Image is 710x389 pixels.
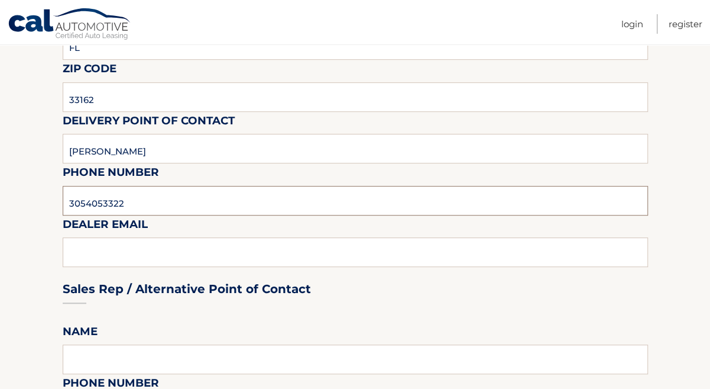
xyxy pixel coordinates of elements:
[63,282,311,297] h3: Sales Rep / Alternative Point of Contact
[621,14,643,34] a: Login
[63,60,116,82] label: Zip Code
[63,163,159,185] label: Phone Number
[63,216,148,237] label: Dealer Email
[63,112,235,134] label: Delivery Point of Contact
[8,8,132,42] a: Cal Automotive
[669,14,702,34] a: Register
[63,323,98,345] label: Name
